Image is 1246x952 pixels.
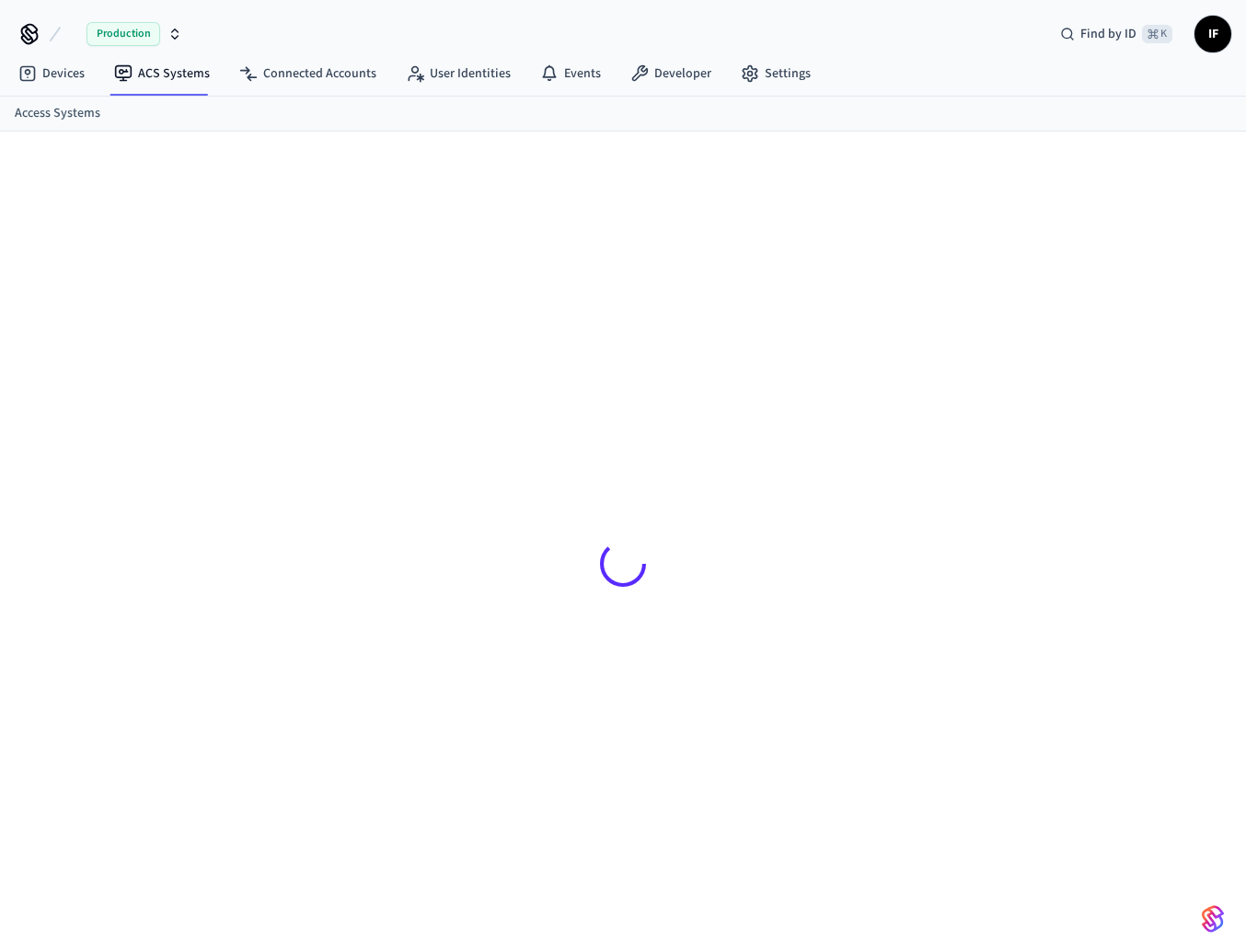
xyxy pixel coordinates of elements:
a: ACS Systems [99,57,225,90]
img: SeamLogoGradient.69752ec5.svg [1202,904,1224,934]
a: Developer [616,57,726,90]
span: ⌘ K [1142,25,1172,43]
a: Settings [726,57,825,90]
a: Connected Accounts [225,57,391,90]
a: Events [525,57,616,90]
button: IF [1194,16,1231,52]
a: Devices [4,57,99,90]
a: User Identities [391,57,525,90]
a: Access Systems [15,104,100,123]
span: Find by ID [1080,25,1136,43]
div: Find by ID⌘ K [1045,17,1187,51]
span: IF [1196,17,1229,51]
span: Production [87,22,160,46]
